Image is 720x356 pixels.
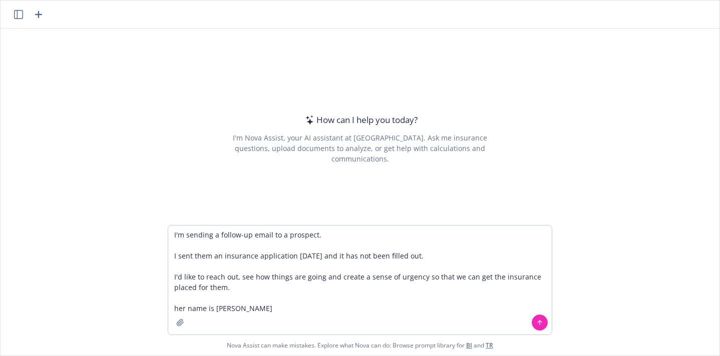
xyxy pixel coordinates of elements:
div: How can I help you today? [302,113,418,126]
span: Nova Assist can make mistakes. Explore what Nova can do: Browse prompt library for and [5,335,715,355]
a: TR [486,341,493,349]
textarea: I'm sending a follow-up email to a prospect. I sent them an insurance application [DATE] and it h... [168,225,552,334]
div: I'm Nova Assist, your AI assistant at [GEOGRAPHIC_DATA]. Ask me insurance questions, upload docum... [219,132,501,164]
a: BI [466,341,472,349]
